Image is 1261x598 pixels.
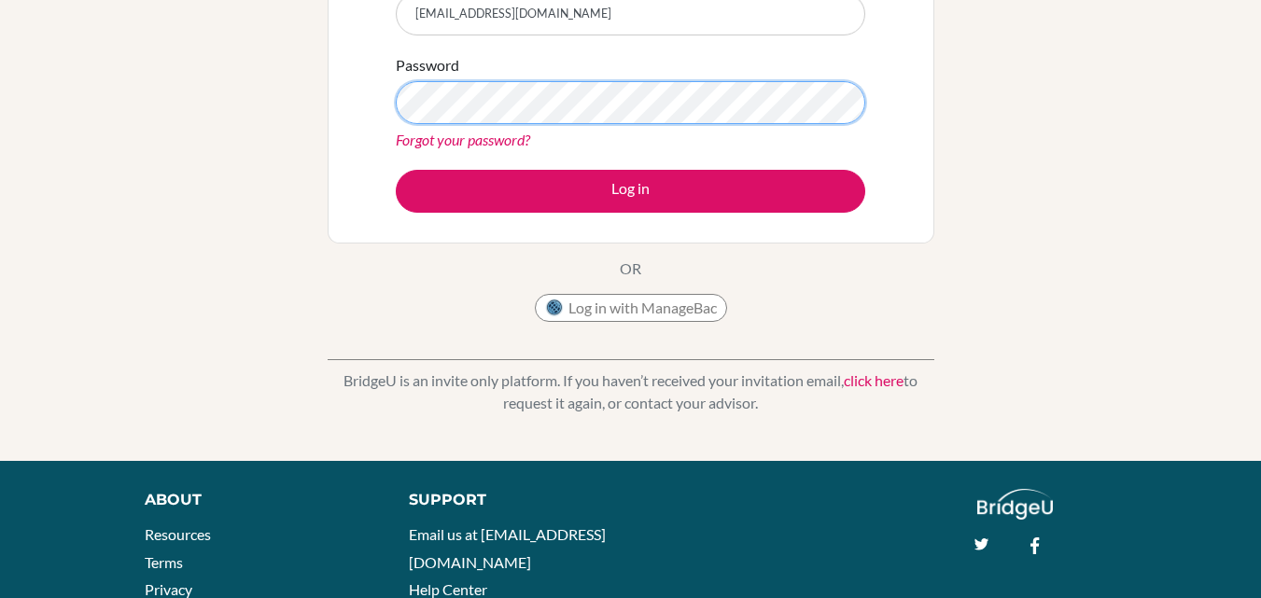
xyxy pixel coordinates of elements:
button: Log in [396,170,865,213]
a: Forgot your password? [396,131,530,148]
a: Email us at [EMAIL_ADDRESS][DOMAIN_NAME] [409,525,606,571]
a: Resources [145,525,211,543]
label: Password [396,54,459,76]
a: Help Center [409,580,487,598]
p: OR [620,257,641,280]
a: Terms [145,553,183,571]
img: logo_white@2x-f4f0deed5e89b7ecb1c2cc34c3e3d731f90f0f143d5ea2071677605dd97b5244.png [977,489,1053,520]
div: Support [409,489,612,511]
p: BridgeU is an invite only platform. If you haven’t received your invitation email, to request it ... [328,369,934,414]
a: Privacy [145,580,192,598]
div: About [145,489,367,511]
button: Log in with ManageBac [535,294,727,322]
a: click here [844,371,904,389]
